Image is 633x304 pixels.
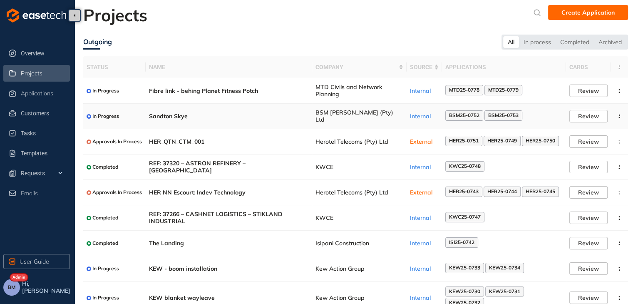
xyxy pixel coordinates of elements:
span: Emails [21,190,38,197]
th: Applications [442,56,566,78]
span: Source [410,62,432,72]
span: HER25-0743 [449,189,479,194]
button: Review [569,292,608,304]
span: KEW25-0730 [449,289,480,294]
span: KEW25-0731 [489,289,520,294]
div: External [410,189,439,196]
th: Name [146,56,312,78]
span: Projects [21,70,42,77]
span: Review [578,137,599,146]
span: KWC25-0747 [449,214,481,220]
span: In Progress [92,113,119,119]
span: Review [578,293,599,302]
button: Review [569,85,608,97]
span: In Progress [92,266,119,272]
th: Company [312,56,407,78]
h2: Projects [83,5,147,25]
div: Internal [410,240,439,247]
span: Herotel Telecoms (Pty) Ltd [315,138,403,145]
button: Review [569,262,608,275]
span: Isipani Construction [315,240,403,247]
th: Source [407,56,442,78]
span: Kew Action Group [315,265,403,272]
span: HER25-0745 [526,189,555,194]
span: BSM25-0752 [449,112,479,118]
span: HER_QTN_CTM_001 [149,138,309,145]
span: Overview [21,45,68,62]
span: In Progress [92,295,119,301]
div: Outgoing [83,37,112,47]
span: REF: 37266 – CASHNET LOGISTICS – STIKLAND INDUSTRIAL [149,211,309,225]
span: MTD Civils and Network Planning [315,84,403,98]
span: HER NN Escourt: Indev Technology [149,189,309,196]
span: Company [315,62,397,72]
span: Review [578,213,599,222]
div: Internal [410,294,439,302]
span: MTD25-0778 [449,87,479,93]
span: MTD25-0779 [488,87,519,93]
span: Herotel Telecoms (Pty) Ltd [315,189,403,196]
div: Internal [410,214,439,222]
img: logo [7,8,66,22]
span: Templates [21,145,68,162]
div: In process [519,36,556,48]
div: Internal [410,164,439,171]
span: Review [578,239,599,248]
span: HER25-0750 [526,138,555,144]
span: KEW - boom installation [149,265,309,272]
span: KEW25-0733 [449,265,480,271]
span: KEW blanket wayleave [149,294,309,302]
button: Review [569,161,608,173]
div: Internal [410,265,439,272]
span: Completed [92,240,118,246]
th: Cards [566,56,611,78]
span: Review [578,188,599,197]
button: Review [569,237,608,249]
span: KWC25-0748 [449,163,481,169]
button: Review [569,110,608,122]
button: Review [569,135,608,148]
span: Approvals In Process [92,139,142,145]
span: The Landing [149,240,309,247]
div: Internal [410,113,439,120]
span: ISI25-0742 [449,239,474,245]
button: User Guide [3,254,70,269]
button: Create Application [548,5,628,20]
div: External [410,138,439,145]
span: BSM25-0753 [488,112,519,118]
span: BM [8,284,15,290]
span: User Guide [20,257,49,266]
span: Tasks [21,125,68,142]
span: REF: 37320 – ASTRON REFINERY – [GEOGRAPHIC_DATA] [149,160,309,174]
span: In Progress [92,88,119,94]
span: KWCE [315,164,403,171]
span: Completed [92,164,118,170]
span: KWCE [315,214,403,222]
button: Review [569,212,608,224]
span: Applications [21,90,53,97]
span: HER25-0744 [487,189,517,194]
div: Archived [594,36,626,48]
div: Completed [556,36,594,48]
span: Hi, [PERSON_NAME] [22,280,72,294]
span: Create Application [561,8,615,17]
span: Review [578,86,599,95]
span: Fibre link - behing Planet Fitness Potch [149,87,309,95]
span: HER25-0749 [487,138,517,144]
span: Review [578,162,599,172]
span: HER25-0751 [449,138,479,144]
th: Status [83,56,146,78]
span: Sandton Skye [149,113,309,120]
span: Kew Action Group [315,294,403,302]
span: Review [578,112,599,121]
span: Approvals In Process [92,189,142,195]
button: BM [3,279,20,296]
button: Review [569,186,608,199]
span: Customers [21,105,68,122]
span: Requests [21,165,68,182]
span: Review [578,264,599,273]
span: BSM [PERSON_NAME] (Pty) Ltd [315,109,403,123]
div: All [503,36,519,48]
span: Completed [92,215,118,221]
div: Internal [410,87,439,95]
